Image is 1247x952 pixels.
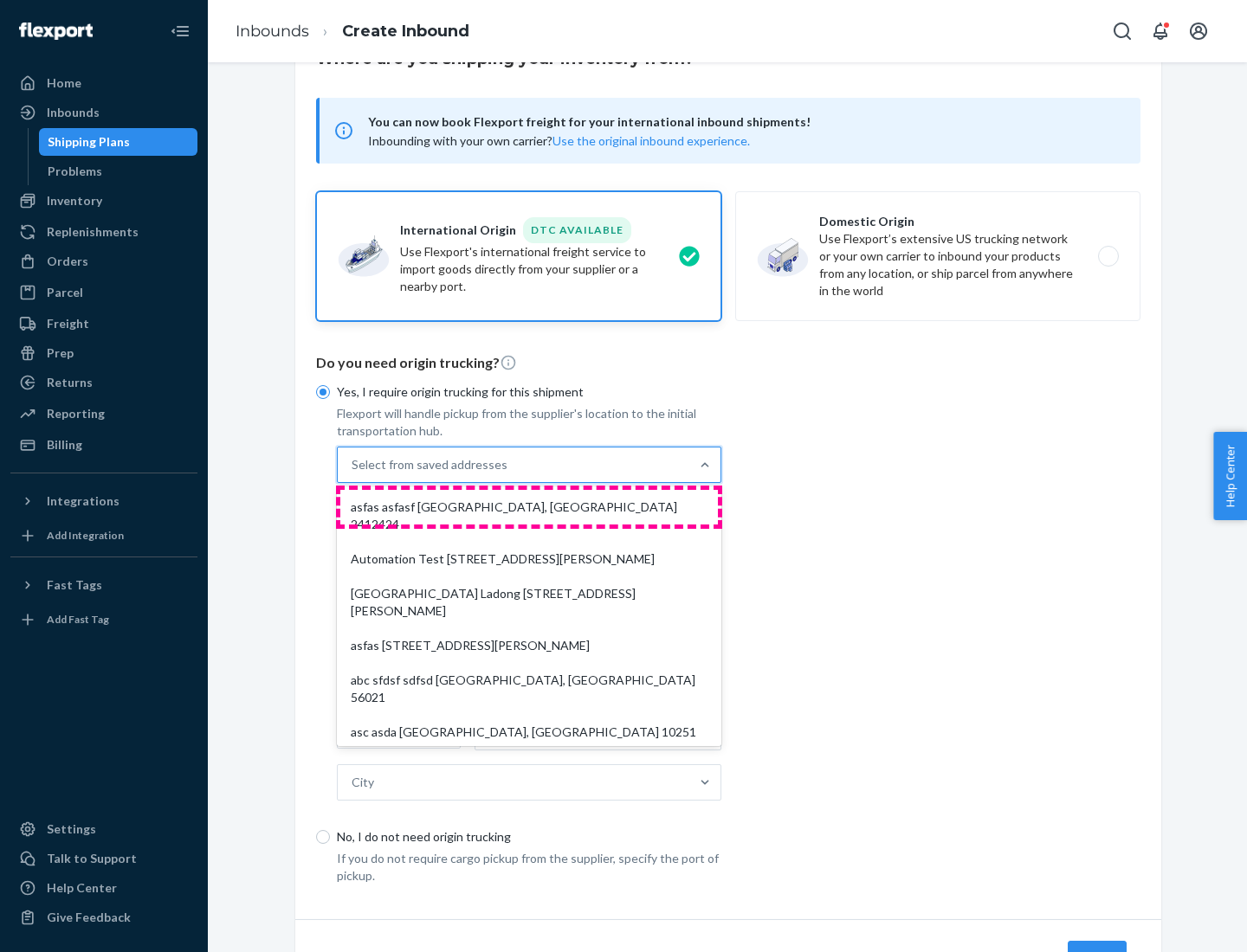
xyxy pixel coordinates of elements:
button: Use the original inbound experience. [552,132,750,150]
div: Home [47,74,81,92]
div: [GEOGRAPHIC_DATA] Ladong [STREET_ADDRESS][PERSON_NAME] [340,576,718,628]
a: Home [10,69,197,97]
a: Create Inbound [342,22,469,41]
button: Fast Tags [10,571,197,599]
div: Parcel [47,284,83,301]
div: asc asda [GEOGRAPHIC_DATA], [GEOGRAPHIC_DATA] 10251 [340,715,718,749]
a: Add Fast Tag [10,606,197,634]
div: Billing [47,436,82,453]
ol: breadcrumbs [222,6,483,57]
a: Freight [10,310,197,338]
div: Help Center [47,879,117,897]
p: If you do not require cargo pickup from the supplier, specify the port of pickup. [337,850,721,884]
span: Inbounding with your own carrier? [368,133,750,148]
div: Orders [47,253,88,270]
div: Reporting [47,405,105,422]
div: Freight [47,315,89,332]
div: Inbounds [47,104,100,121]
div: asfas asfasf [GEOGRAPHIC_DATA], [GEOGRAPHIC_DATA] 2412424 [340,490,718,542]
button: Help Center [1213,432,1247,520]
a: Help Center [10,874,197,902]
a: Inventory [10,187,197,215]
div: Integrations [47,492,120,510]
p: Yes, I require origin trucking for this shipment [337,383,721,401]
a: Talk to Support [10,845,197,872]
button: Open account menu [1181,14,1216,48]
div: Fast Tags [47,576,102,594]
div: City [352,774,374,791]
div: abc sfdsf sdfsd [GEOGRAPHIC_DATA], [GEOGRAPHIC_DATA] 56021 [340,663,718,715]
button: Close Navigation [163,14,197,48]
div: Inventory [47,192,102,209]
p: Flexport will handle pickup from the supplier's location to the initial transportation hub. [337,405,721,440]
a: Orders [10,248,197,275]
button: Integrations [10,487,197,515]
a: Inbounds [10,99,197,126]
div: Select from saved addresses [352,456,507,473]
div: Problems [48,163,102,180]
a: Parcel [10,279,197,306]
button: Open notifications [1143,14,1178,48]
div: Returns [47,374,93,391]
div: Prep [47,344,74,362]
a: Billing [10,431,197,459]
div: asfas [STREET_ADDRESS][PERSON_NAME] [340,628,718,663]
div: Settings [47,820,96,838]
div: Replenishments [47,223,139,241]
a: Prep [10,339,197,367]
div: Talk to Support [47,850,137,867]
div: Give Feedback [47,909,131,926]
span: You can now book Flexport freight for your international inbound shipments! [368,112,1120,132]
img: Flexport logo [19,23,93,40]
a: Inbounds [236,22,309,41]
a: Reporting [10,400,197,428]
a: Add Integration [10,522,197,550]
a: Returns [10,369,197,396]
input: No, I do not need origin trucking [316,830,330,844]
div: Add Integration [47,528,124,543]
a: Settings [10,815,197,843]
div: Shipping Plans [48,133,130,151]
div: Add Fast Tag [47,612,109,627]
a: Problems [39,158,198,185]
a: Replenishments [10,218,197,246]
div: Automation Test [STREET_ADDRESS][PERSON_NAME] [340,542,718,576]
a: Shipping Plans [39,128,198,156]
p: No, I do not need origin trucking [337,828,721,846]
button: Open Search Box [1105,14,1140,48]
input: Yes, I require origin trucking for this shipment [316,385,330,399]
p: Do you need origin trucking? [316,353,1140,373]
button: Give Feedback [10,904,197,931]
